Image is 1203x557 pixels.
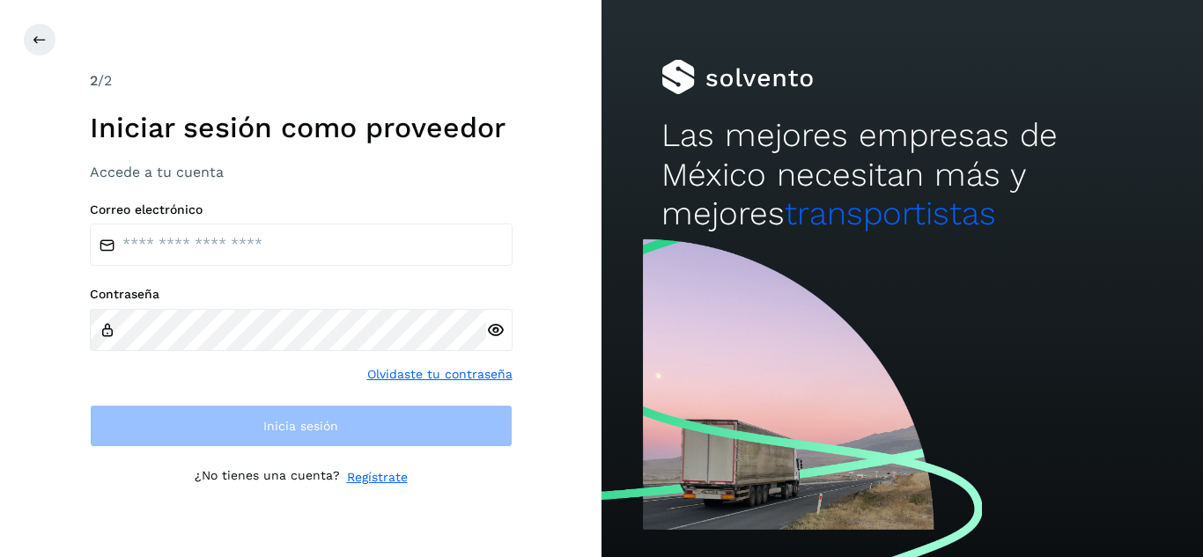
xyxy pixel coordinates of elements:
p: ¿No tienes una cuenta? [195,468,340,487]
div: /2 [90,70,513,92]
h1: Iniciar sesión como proveedor [90,111,513,144]
h3: Accede a tu cuenta [90,164,513,180]
a: Olvidaste tu contraseña [367,365,513,384]
span: 2 [90,72,98,89]
label: Contraseña [90,287,513,302]
span: Inicia sesión [263,420,338,432]
a: Regístrate [347,468,408,487]
label: Correo electrónico [90,202,513,217]
button: Inicia sesión [90,405,513,447]
h2: Las mejores empresas de México necesitan más y mejores [661,116,1142,233]
span: transportistas [785,194,996,232]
